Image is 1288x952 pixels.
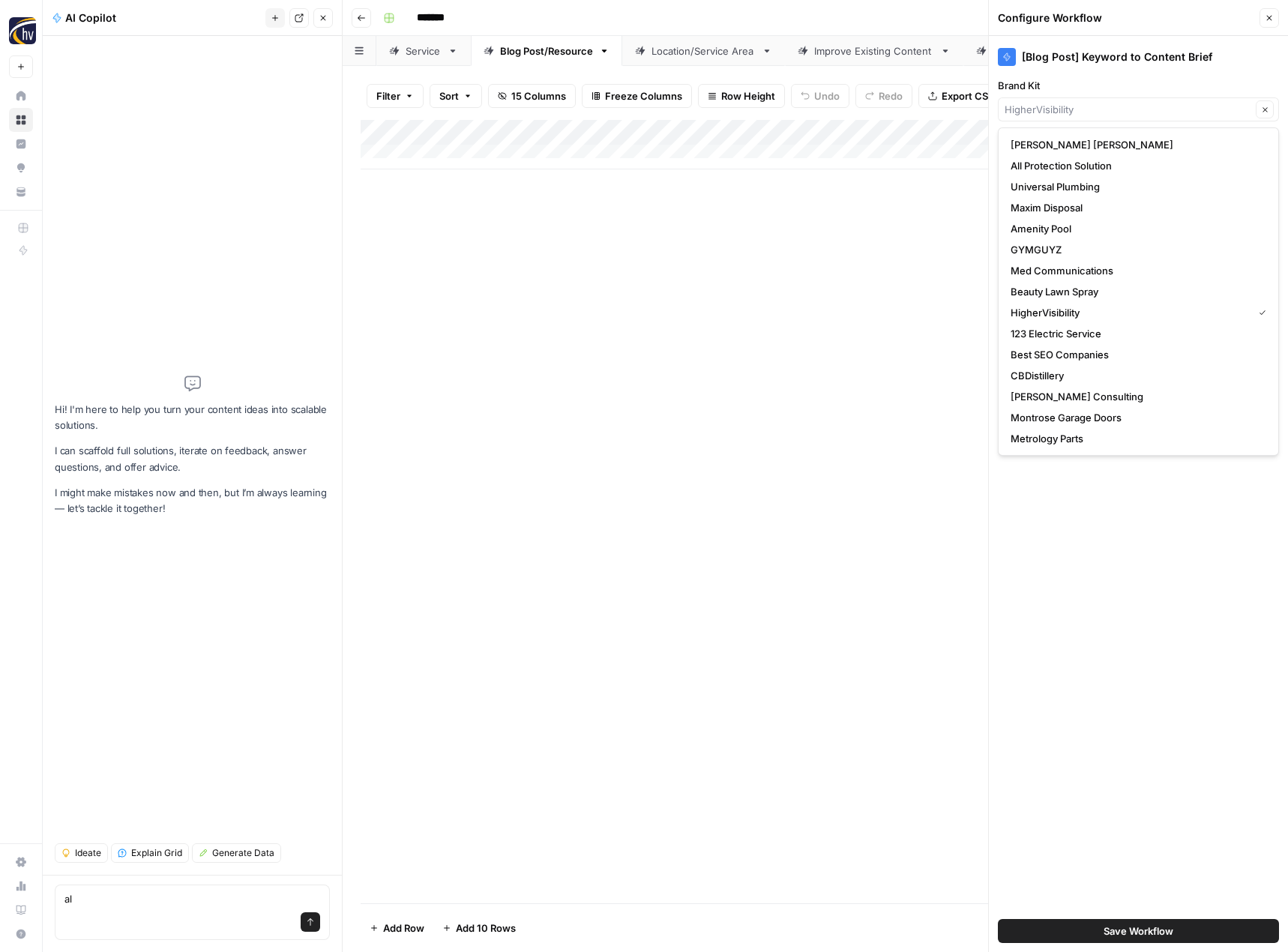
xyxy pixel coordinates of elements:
button: Filter [367,84,424,108]
div: Location/Service Area [651,43,756,58]
button: Sort [430,84,482,108]
span: Montrose Garage Doors [1011,410,1260,425]
p: I might make mistakes now and then, but I’m always learning — let’s tackle it together! [55,485,330,516]
span: All Protection Solution [1011,158,1260,173]
div: Blog Post/Resource [500,43,593,58]
a: Settings [9,850,33,874]
span: CBDistillery [1011,368,1260,383]
a: Home [9,84,33,108]
p: Hi! I'm here to help you turn your content ideas into scalable solutions. [55,402,330,433]
label: Brand Kit [998,78,1279,93]
span: HigherVisibility [1011,305,1247,320]
button: Add 10 Rows [433,916,525,940]
div: AI Copilot [52,10,261,25]
span: Save Workflow [1104,924,1173,939]
input: HigherVisibility [1005,102,1251,117]
span: 15 Columns [511,88,566,103]
span: Med Communications [1011,263,1260,278]
a: Location/Service Area [622,36,785,66]
p: I can scaffold full solutions, iterate on feedback, answer questions, and offer advice. [55,443,330,475]
button: Ideate [55,843,108,863]
button: Export CSV [918,84,1005,108]
textarea: al [64,891,320,906]
img: HigherVisibility Logo [9,17,36,44]
span: Best SEO Companies [1011,347,1260,362]
span: Maxim Disposal [1011,200,1260,215]
button: Explain Grid [111,843,189,863]
div: Improve Existing Content [814,43,934,58]
span: Redo [879,88,903,103]
span: 123 Electric Service [1011,326,1260,341]
a: Opportunities [9,156,33,180]
a: Improve Existing Content [785,36,963,66]
button: Workspace: HigherVisibility [9,12,33,49]
span: Filter [376,88,400,103]
button: Save Workflow [998,919,1279,943]
button: 15 Columns [488,84,576,108]
span: Universal Plumbing [1011,179,1260,194]
span: Sort [439,88,459,103]
span: Beauty Lawn Spray [1011,284,1260,299]
a: Learning Hub [9,898,33,922]
span: Explain Grid [131,846,182,860]
a: Service [376,36,471,66]
span: Row Height [721,88,775,103]
button: Freeze Columns [582,84,692,108]
a: Blog Post/Resource [471,36,622,66]
button: Row Height [698,84,785,108]
span: Freeze Columns [605,88,682,103]
span: GYMGUYZ [1011,242,1260,257]
div: [Blog Post] Keyword to Content Brief [998,48,1279,66]
div: Service [406,43,442,58]
button: Add Row [361,916,433,940]
button: Help + Support [9,922,33,946]
span: Add Row [383,921,424,936]
span: Generate Data [212,846,274,860]
span: [PERSON_NAME] Consulting [1011,389,1260,404]
a: Insights [9,132,33,156]
a: Your Data [9,180,33,204]
span: Metrology Parts [1011,431,1260,446]
button: Redo [855,84,912,108]
button: Generate Data [192,843,281,863]
a: Browse [9,108,33,132]
span: Ideate [75,846,101,860]
span: Add 10 Rows [456,921,516,936]
span: [PERSON_NAME] [PERSON_NAME] [1011,137,1260,152]
a: eCommerce Categories [963,36,1135,66]
span: Export CSV [942,88,995,103]
button: Undo [791,84,849,108]
span: Undo [814,88,840,103]
a: Usage [9,874,33,898]
span: Amenity Pool [1011,221,1260,236]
